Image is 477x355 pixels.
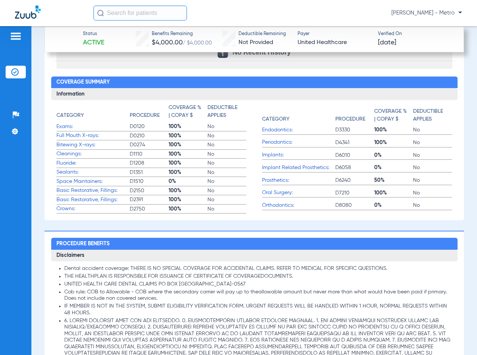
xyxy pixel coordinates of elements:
[130,159,169,167] span: D1208
[413,189,452,197] span: No
[83,38,104,47] span: Active
[56,112,84,119] h4: Category
[413,177,452,184] span: No
[207,159,246,167] span: No
[56,123,130,131] span: Exams:
[335,115,365,123] h4: Procedure
[169,159,207,167] span: 100%
[207,187,246,194] span: No
[152,31,212,38] span: Benefits Remaining
[64,281,452,288] li: UNITED HEALTH CARE DENTAL CLAIMS PO BOX [GEOGRAPHIC_DATA]-0567
[374,108,409,123] h4: Coverage % | Copay $
[130,205,169,213] span: D2750
[262,189,335,197] span: Oral Surgery:
[169,196,207,203] span: 100%
[335,177,374,184] span: D6240
[169,104,207,122] app-breakdown-title: Coverage % | Copay $
[130,150,169,158] span: D1110
[374,126,413,134] span: 100%
[262,164,335,172] span: Implant Related Prosthetics:
[130,187,169,194] span: D2150
[183,40,212,46] span: / $4,000.00
[169,104,204,119] h4: Coverage % | Copay $
[169,205,207,213] span: 100%
[378,38,396,47] span: [DATE]
[51,88,458,100] h3: Information
[51,250,458,262] h3: Disclaimers
[130,196,169,203] span: D2391
[262,177,335,184] span: Prosthetics:
[391,9,462,17] span: [PERSON_NAME] - Metro
[56,104,130,122] app-breakdown-title: Category
[130,123,169,130] span: D0120
[335,139,374,146] span: D4341
[207,104,246,122] app-breakdown-title: Deductible Applies
[64,265,452,272] li: Dental accident coverage: THERE IS NO SPECIAL COVERAGE FOR ACCIDENTAL CLAIMS. REFER TO MEDICAL FO...
[207,132,246,140] span: No
[413,202,452,209] span: No
[262,115,289,123] h4: Category
[298,38,371,47] span: United Healthcare
[169,150,207,158] span: 100%
[413,164,452,171] span: No
[374,189,413,197] span: 100%
[207,205,246,213] span: No
[56,132,130,140] span: Full Mouth X-rays:
[56,178,130,186] span: Space Maintainers:
[374,139,413,146] span: 100%
[56,150,130,158] span: Cleanings:
[15,6,41,19] img: Zuub Logo
[262,151,335,159] span: Implants:
[440,319,477,355] div: Chat Widget
[262,202,335,209] span: Orthodontics:
[64,273,452,280] li: THE HEALTHPLAN IS RESPONSIBLE FOR ISSUANCE OF CERTIFICATE OF COVERAGEDOCUMENTS.
[413,152,452,159] span: No
[130,169,169,176] span: D1351
[51,77,458,88] h2: Coverage Summary
[262,104,335,125] app-breakdown-title: Category
[56,168,130,176] span: Sealants:
[56,159,130,167] span: Fluoride:
[335,189,374,197] span: D7210
[374,177,413,184] span: 50%
[56,187,130,194] span: Basic Restorative, Fillings:
[56,205,130,213] span: Crowns:
[51,238,458,250] h2: Procedure Benefits
[262,138,335,146] span: Periodontics:
[207,196,246,203] span: No
[207,150,246,158] span: No
[10,32,22,41] img: hamburger-icon
[169,132,207,140] span: 100%
[130,112,160,119] h4: Procedure
[335,164,374,171] span: D6058
[413,139,452,146] span: No
[64,303,452,316] li: IF MEMBER IS NOT IN THE SYSTEM, SUBMIT ELIGIBILITY VERIFICATION FORM. URGENT REQUESTS WILL BE HAN...
[374,202,413,209] span: 0%
[374,164,413,171] span: 0%
[169,141,207,149] span: 100%
[262,126,335,134] span: Endodontics:
[378,31,452,38] span: Verified On
[169,169,207,176] span: 100%
[130,104,169,122] app-breakdown-title: Procedure
[207,178,246,185] span: No
[374,104,413,125] app-breakdown-title: Coverage % | Copay $
[169,187,207,194] span: 100%
[207,104,243,119] h4: Deductible Applies
[207,141,246,149] span: No
[130,178,169,185] span: D1510
[83,31,104,38] span: Status
[335,202,374,209] span: D8080
[152,39,183,46] span: $4,000.00
[56,141,130,149] span: Bitewing X-rays:
[413,108,448,123] h4: Deductible Applies
[238,31,286,38] span: Deductible Remaining
[238,40,273,46] span: Not Provided
[335,104,374,125] app-breakdown-title: Procedure
[207,123,246,130] span: No
[130,132,169,140] span: D0210
[207,169,246,176] span: No
[298,31,371,38] span: Payer
[413,104,452,125] app-breakdown-title: Deductible Applies
[335,152,374,159] span: D6010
